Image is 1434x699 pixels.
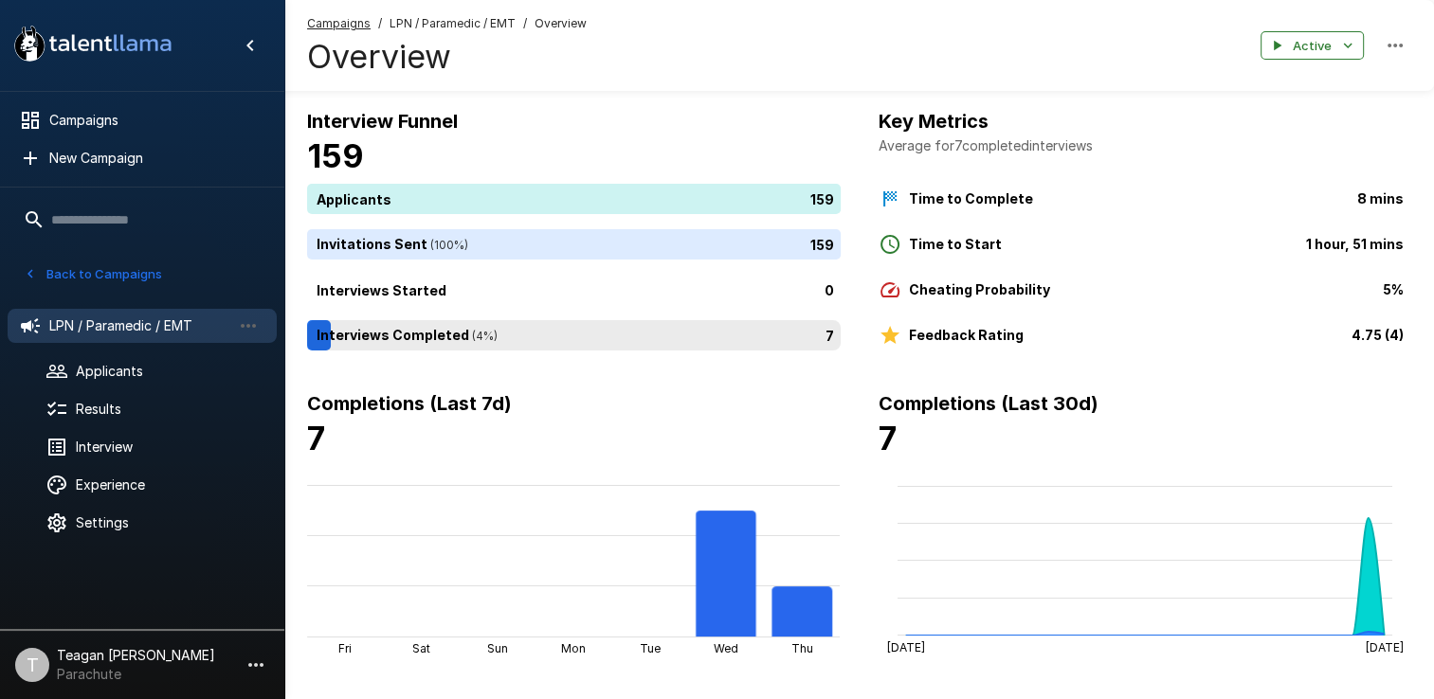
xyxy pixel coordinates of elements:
[909,190,1033,206] b: Time to Complete
[879,419,897,457] b: 7
[338,641,352,655] tspan: Fri
[307,16,371,30] u: Campaigns
[307,37,587,77] h4: Overview
[378,14,382,33] span: /
[879,136,1412,155] p: Average for 7 completed interviews
[1261,31,1364,61] button: Active
[909,281,1050,297] b: Cheating Probability
[825,279,834,299] p: 0
[1383,281,1404,297] b: 5%
[390,14,516,33] span: LPN / Paramedic / EMT
[1357,190,1404,206] b: 8 mins
[879,110,989,133] b: Key Metrics
[810,234,834,254] p: 159
[307,110,458,133] b: Interview Funnel
[1306,236,1404,252] b: 1 hour, 51 mins
[307,419,325,457] b: 7
[810,188,834,208] p: 159
[886,640,924,654] tspan: [DATE]
[412,641,430,655] tspan: Sat
[909,236,1002,252] b: Time to Start
[523,14,527,33] span: /
[535,14,587,33] span: Overview
[307,136,364,175] b: 159
[561,641,586,655] tspan: Mon
[1352,327,1404,343] b: 4.75 (4)
[714,641,738,655] tspan: Wed
[640,641,661,655] tspan: Tue
[487,641,508,655] tspan: Sun
[791,641,813,655] tspan: Thu
[1365,640,1403,654] tspan: [DATE]
[826,325,834,345] p: 7
[879,392,1098,415] b: Completions (Last 30d)
[909,327,1024,343] b: Feedback Rating
[307,392,512,415] b: Completions (Last 7d)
